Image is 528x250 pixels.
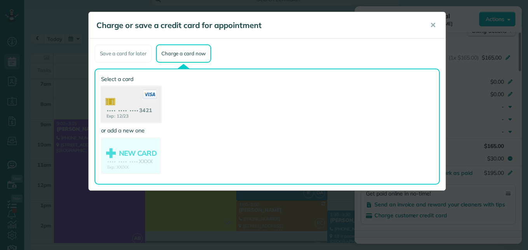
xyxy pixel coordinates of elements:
h5: Charge or save a credit card for appointment [96,20,419,31]
div: Charge a card now [156,44,211,63]
span: ✕ [430,21,436,30]
label: Select a card [101,75,161,83]
div: Save a card for later [94,44,152,63]
label: or add a new one [101,127,161,134]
